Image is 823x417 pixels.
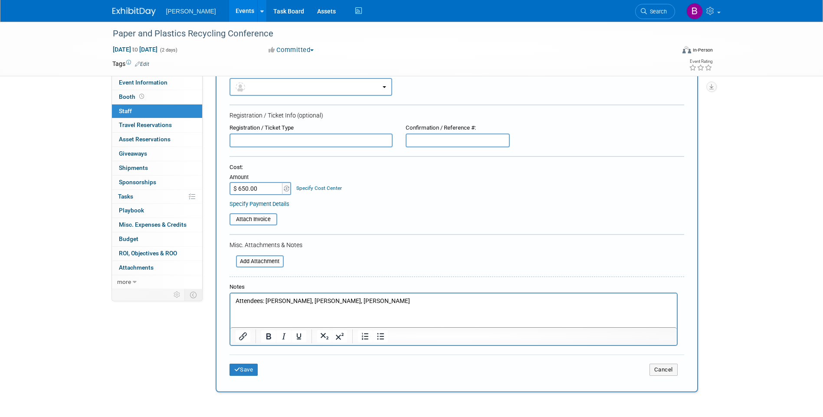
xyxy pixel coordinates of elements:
[406,124,510,132] div: Confirmation / Reference #:
[296,185,342,191] a: Specify Cost Center
[112,247,202,261] a: ROI, Objectives & ROO
[230,283,678,291] div: Notes
[112,176,202,189] a: Sponsorships
[686,3,703,20] img: Brittany Gilman
[112,7,156,16] img: ExhibitDay
[118,193,133,200] span: Tasks
[117,278,131,285] span: more
[119,235,138,242] span: Budget
[112,133,202,147] a: Asset Reservations
[112,232,202,246] a: Budget
[112,190,202,204] a: Tasks
[170,289,185,300] td: Personalize Event Tab Strip
[236,330,250,342] button: Insert/edit link
[135,61,149,67] a: Edit
[119,121,172,128] span: Travel Reservations
[112,59,149,68] td: Tags
[266,46,317,55] button: Committed
[276,330,291,342] button: Italic
[166,8,216,15] span: [PERSON_NAME]
[624,45,713,58] div: Event Format
[112,104,202,118] a: Staff
[112,275,202,289] a: more
[332,330,347,342] button: Superscript
[119,250,177,257] span: ROI, Objectives & ROO
[230,111,684,120] div: Registration / Ticket Info (optional)
[112,218,202,232] a: Misc. Expenses & Credits
[119,179,156,186] span: Sponsorships
[184,289,202,300] td: Toggle Event Tabs
[119,164,148,171] span: Shipments
[119,93,146,100] span: Booth
[230,241,684,249] div: Misc. Attachments & Notes
[112,147,202,161] a: Giveaways
[230,163,684,172] div: Cost:
[119,221,187,228] span: Misc. Expenses & Credits
[292,330,306,342] button: Underline
[110,26,662,42] div: Paper and Plastics Recycling Conference
[112,90,202,104] a: Booth
[119,136,171,143] span: Asset Reservations
[112,76,202,90] a: Event Information
[230,124,393,132] div: Registration / Ticket Type
[159,47,177,53] span: (2 days)
[358,330,373,342] button: Numbered list
[261,330,276,342] button: Bold
[138,93,146,100] span: Booth not reserved yet
[230,201,289,207] a: Specify Payment Details
[689,59,712,64] div: Event Rating
[119,264,154,271] span: Attachments
[682,46,691,53] img: Format-Inperson.png
[131,46,139,53] span: to
[635,4,675,19] a: Search
[112,161,202,175] a: Shipments
[317,330,332,342] button: Subscript
[112,204,202,218] a: Playbook
[119,79,167,86] span: Event Information
[230,364,258,376] button: Save
[230,173,292,182] div: Amount
[119,108,132,114] span: Staff
[112,118,202,132] a: Travel Reservations
[119,207,144,214] span: Playbook
[649,364,678,376] button: Cancel
[373,330,388,342] button: Bullet list
[647,8,667,15] span: Search
[692,47,713,53] div: In-Person
[112,46,158,53] span: [DATE] [DATE]
[230,293,677,327] iframe: Rich Text Area
[112,261,202,275] a: Attachments
[119,150,147,157] span: Giveaways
